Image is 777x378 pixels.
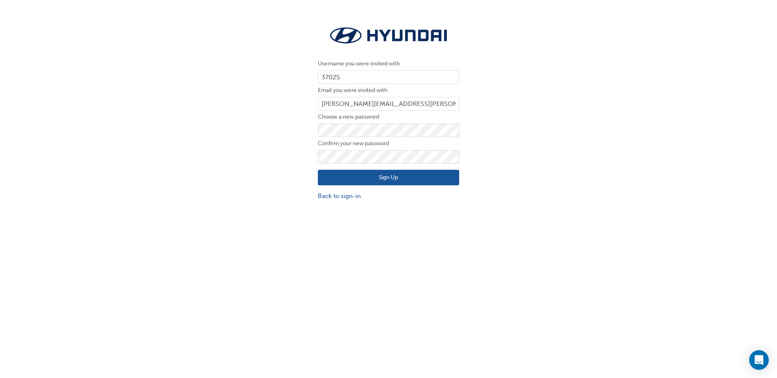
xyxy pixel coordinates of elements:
a: Back to sign-in [318,191,459,201]
label: Choose a new password [318,112,459,122]
label: Email you were invited with [318,85,459,95]
input: Username [318,70,459,84]
label: Confirm your new password [318,139,459,148]
img: Trak [318,25,459,47]
button: Sign Up [318,170,459,185]
label: Username you were invited with [318,59,459,69]
div: Open Intercom Messenger [749,350,769,370]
